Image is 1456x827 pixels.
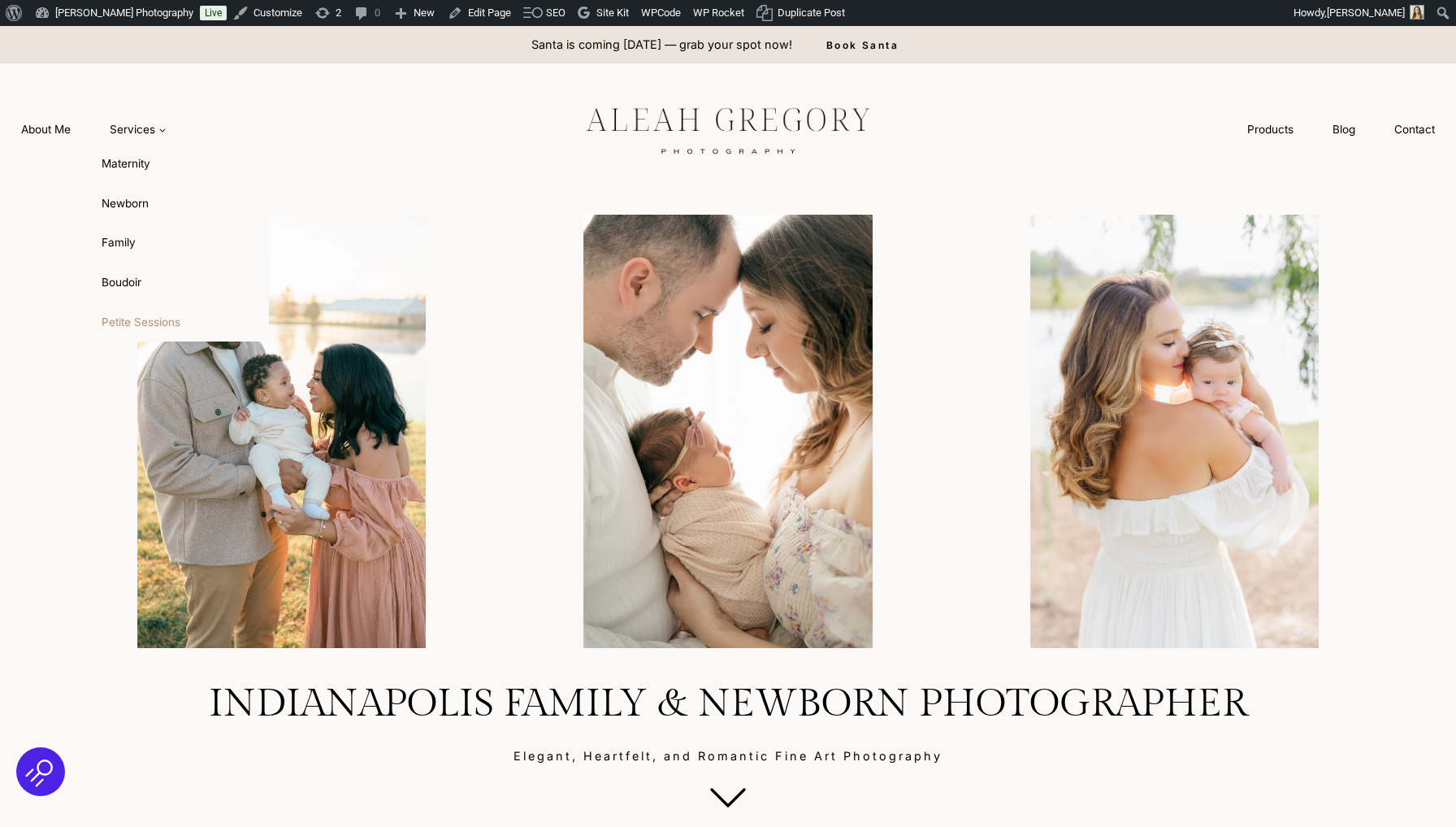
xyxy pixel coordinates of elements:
a: About Me [2,115,90,145]
div: 2 of 4 [511,215,944,648]
a: Boudoir [90,263,269,302]
a: Products [1228,115,1313,145]
img: Parents holding their baby lovingly [511,215,944,648]
nav: Primary Navigation [2,115,186,145]
p: Elegant, Heartfelt, and Romantic Fine Art Photography [39,747,1417,765]
a: Blog [1313,115,1375,145]
img: mom holding baby on shoulder looking back at the camera outdoors in Carmel, Indiana [958,215,1391,648]
p: Santa is coming [DATE] — grab your spot now! [531,36,792,54]
a: Maternity [90,145,269,184]
a: Petite Sessions [90,303,269,342]
button: Child menu of Services [90,115,186,145]
nav: Secondary Navigation [1228,115,1454,145]
a: Live [200,6,227,20]
a: Book Santa [800,26,925,63]
img: aleah gregory logo [545,95,911,163]
a: Contact [1375,115,1454,145]
span: Site Kit [596,7,629,19]
div: 1 of 4 [65,215,498,648]
a: Newborn [90,184,269,223]
img: Family enjoying a sunny day by the lake. [65,215,498,648]
a: Family [90,224,269,263]
div: Photo Gallery Carousel [65,215,1391,648]
span: [PERSON_NAME] [1327,7,1405,19]
h1: Indianapolis Family & Newborn Photographer [39,681,1417,728]
div: 3 of 4 [958,215,1391,648]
